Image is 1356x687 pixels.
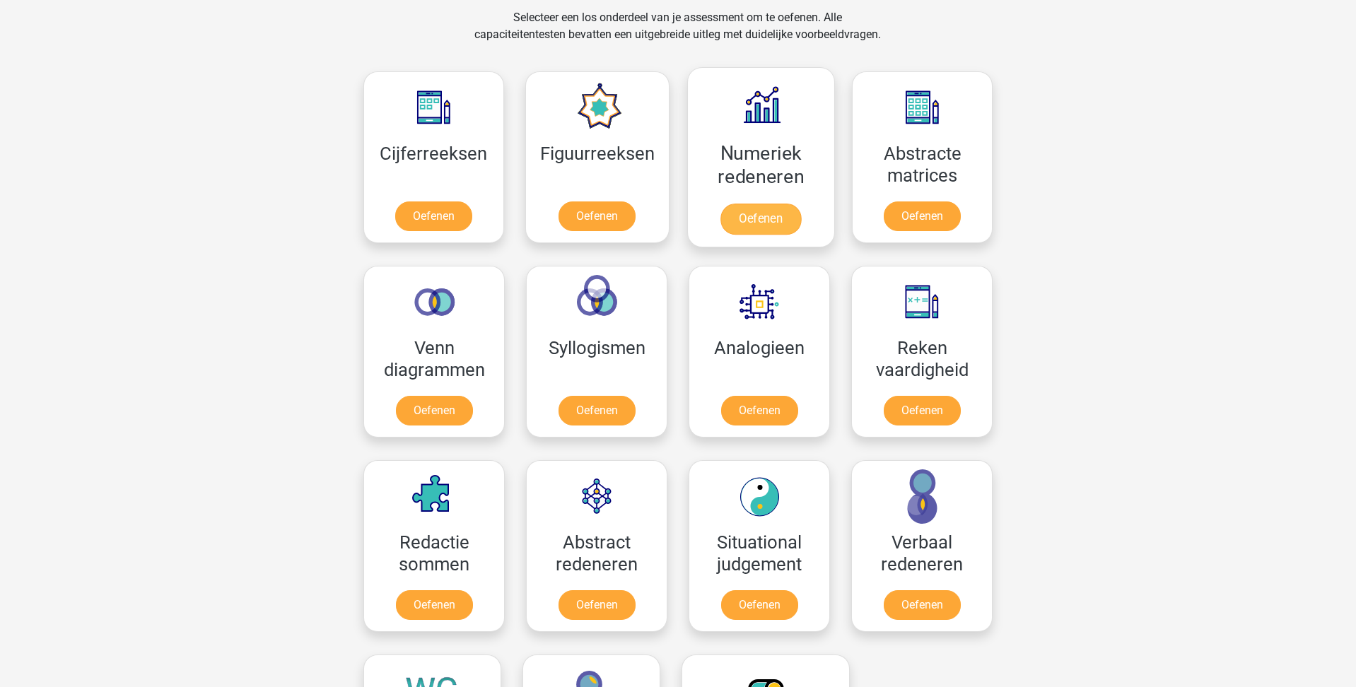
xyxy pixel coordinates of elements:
a: Oefenen [721,396,798,425]
a: Oefenen [395,201,472,231]
a: Oefenen [720,204,801,235]
a: Oefenen [884,201,961,231]
a: Oefenen [721,590,798,620]
a: Oefenen [559,590,636,620]
div: Selecteer een los onderdeel van je assessment om te oefenen. Alle capaciteitentesten bevatten een... [461,9,894,60]
a: Oefenen [884,396,961,425]
a: Oefenen [884,590,961,620]
a: Oefenen [559,201,636,231]
a: Oefenen [396,590,473,620]
a: Oefenen [396,396,473,425]
a: Oefenen [559,396,636,425]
